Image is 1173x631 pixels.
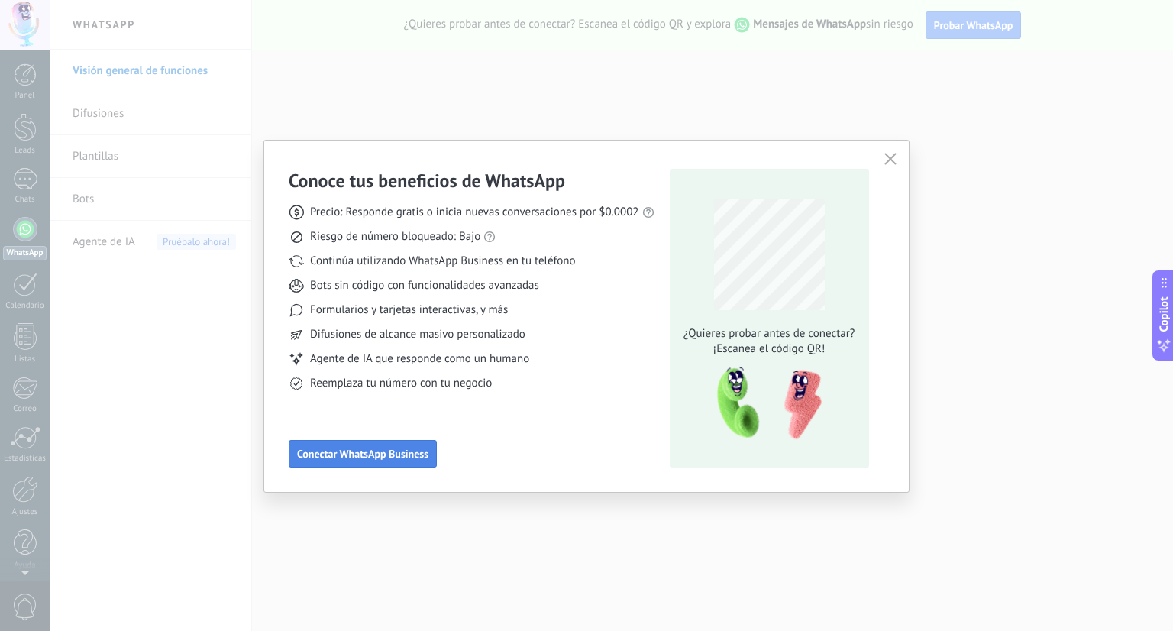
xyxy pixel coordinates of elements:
[679,341,859,357] span: ¡Escanea el código QR!
[310,376,492,391] span: Reemplaza tu número con tu negocio
[1156,297,1171,332] span: Copilot
[310,205,639,220] span: Precio: Responde gratis o inicia nuevas conversaciones por $0.0002
[310,351,529,367] span: Agente de IA que responde como un humano
[310,303,508,318] span: Formularios y tarjetas interactivas, y más
[289,169,565,193] h3: Conoce tus beneficios de WhatsApp
[297,448,428,459] span: Conectar WhatsApp Business
[310,327,525,342] span: Difusiones de alcance masivo personalizado
[310,254,575,269] span: Continúa utilizando WhatsApp Business en tu teléfono
[310,278,539,293] span: Bots sin código con funcionalidades avanzadas
[289,440,437,468] button: Conectar WhatsApp Business
[679,326,859,341] span: ¿Quieres probar antes de conectar?
[704,363,825,445] img: qr-pic-1x.png
[310,229,480,244] span: Riesgo de número bloqueado: Bajo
